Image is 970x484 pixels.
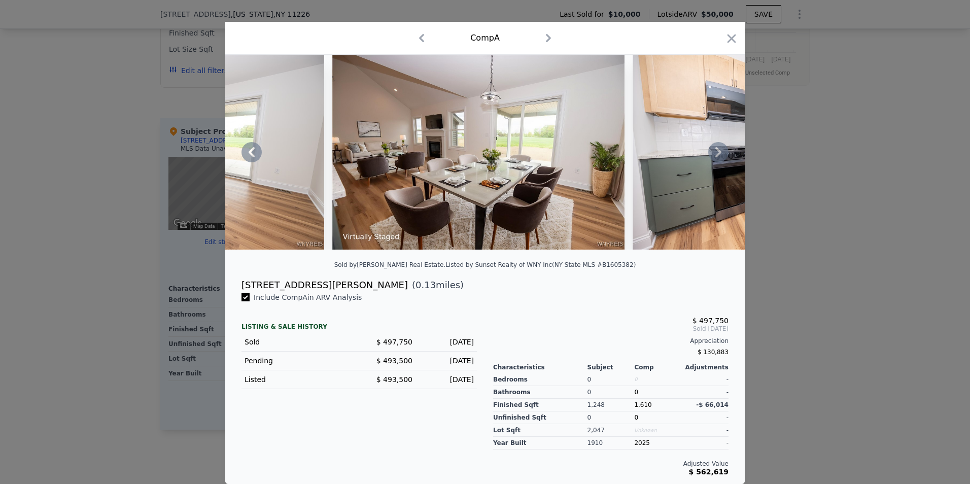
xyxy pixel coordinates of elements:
[681,373,729,386] div: -
[493,373,587,386] div: Bedrooms
[245,374,351,385] div: Listed
[245,356,351,366] div: Pending
[421,337,474,347] div: [DATE]
[408,278,464,292] span: ( miles)
[376,338,412,346] span: $ 497,750
[493,460,729,468] div: Adjusted Value
[634,373,681,386] div: 0
[681,424,729,437] div: -
[332,55,625,250] img: Property Img
[245,337,351,347] div: Sold
[241,323,477,333] div: LISTING & SALE HISTORY
[493,411,587,424] div: Unfinished Sqft
[445,261,636,268] div: Listed by Sunset Realty of WNY Inc (NY State MLS #B1605382)
[587,386,635,399] div: 0
[493,337,729,345] div: Appreciation
[692,317,729,325] span: $ 497,750
[587,411,635,424] div: 0
[250,293,366,301] span: Include Comp A in ARV Analysis
[633,55,925,250] img: Property Img
[470,32,500,44] div: Comp A
[698,349,729,356] span: $ 130,883
[681,386,729,399] div: -
[493,424,587,437] div: Lot Sqft
[634,363,681,371] div: Comp
[376,357,412,365] span: $ 493,500
[334,261,445,268] div: Sold by [PERSON_NAME] Real Estate .
[415,280,436,290] span: 0.13
[493,363,587,371] div: Characteristics
[681,437,729,450] div: -
[587,437,635,450] div: 1910
[493,325,729,333] span: Sold [DATE]
[421,374,474,385] div: [DATE]
[587,424,635,437] div: 2,047
[376,375,412,384] span: $ 493,500
[696,401,729,408] span: -$ 66,014
[421,356,474,366] div: [DATE]
[634,401,651,408] span: 1,610
[587,373,635,386] div: 0
[634,386,681,399] div: 0
[634,437,681,450] div: 2025
[493,437,587,450] div: Year Built
[493,399,587,411] div: Finished Sqft
[241,278,408,292] div: [STREET_ADDRESS][PERSON_NAME]
[634,424,681,437] div: Unknown
[681,363,729,371] div: Adjustments
[587,363,635,371] div: Subject
[493,386,587,399] div: Bathrooms
[587,399,635,411] div: 1,248
[634,414,638,421] span: 0
[689,468,729,476] span: $ 562,619
[681,411,729,424] div: -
